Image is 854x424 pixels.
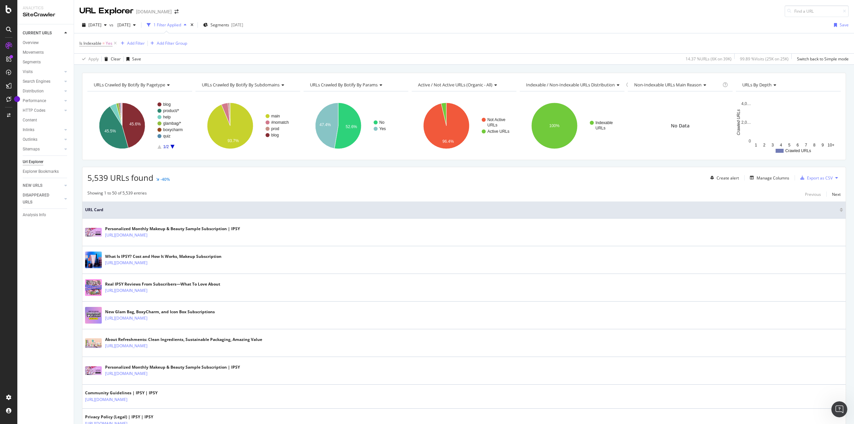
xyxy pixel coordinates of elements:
div: Analytics [23,5,68,11]
text: Not Active [487,117,505,122]
button: Next [832,190,841,198]
div: Url Explorer [23,158,43,165]
div: Export as CSV [807,175,833,181]
div: Save [840,22,849,28]
div: Showing 1 to 50 of 5,539 entries [87,190,147,198]
h1: [PERSON_NAME] [32,3,76,8]
div: Previous [805,191,821,197]
div: About Refreshments: Clean Ingredients, Sustainable Packaging, Amazing Value [105,337,262,343]
div: 1 Filter Applied [153,22,181,28]
text: main [271,114,280,118]
img: main image [85,307,102,324]
h4: Indexable / Non-Indexable URLs Distribution [525,79,625,90]
a: [URL][DOMAIN_NAME] [105,260,147,266]
text: 6 [797,143,799,147]
a: [URL][DOMAIN_NAME] [105,315,147,322]
a: Search Engines [23,78,62,85]
a: Performance [23,97,62,104]
span: URLs Crawled By Botify By pagetype [94,82,165,88]
h4: URLs Crawled By Botify By subdomains [200,79,294,90]
div: Analysis Info [23,211,46,219]
button: Previous [805,190,821,198]
div: Apply [88,56,99,62]
svg: A chart. [304,97,408,155]
a: Url Explorer [23,158,69,165]
div: [DOMAIN_NAME] [136,8,172,15]
div: Performance [23,97,46,104]
svg: A chart. [87,97,192,155]
text: 45.6% [129,122,141,126]
div: Community Guidelines | IPSY | IPSY [85,390,157,396]
text: 45.5% [104,129,116,133]
div: Outlinks [23,136,37,143]
div: Manage Columns [757,175,789,181]
a: DISAPPEARED URLS [23,192,62,206]
img: main image [85,228,102,237]
a: Movements [23,49,69,56]
a: Sitemaps [23,146,62,153]
text: URLs [487,123,497,127]
h4: URLs by Depth [741,79,835,90]
span: URLs Crawled By Botify By subdomains [202,82,280,88]
text: 3 [772,143,774,147]
text: 5 [788,143,791,147]
button: Send a message… [114,216,125,227]
div: Sitemaps [23,146,40,153]
input: Find a URL [785,5,849,17]
a: Inlinks [23,126,62,133]
div: Visits [23,68,33,75]
div: What Is IPSY? Cost and How It Works, Makeup Subscription [105,254,222,260]
span: = [102,40,105,46]
div: CURRENT URLS [23,30,52,37]
div: URL Explorer [79,5,133,17]
text: URLs [595,126,605,130]
button: [DATE] [115,20,138,30]
text: 10+ [828,143,834,147]
a: Outlinks [23,136,62,143]
a: [URL][DOMAIN_NAME] [105,343,147,349]
text: boxycharm [163,127,183,132]
button: Apply [79,54,99,64]
text: Active URLs [487,129,509,134]
span: Is Indexable [79,40,101,46]
div: Add Filter [127,40,145,46]
span: Active / Not Active URLs (organic - all) [418,82,492,88]
div: [DATE] [231,22,243,28]
a: NEW URLS [23,182,62,189]
button: Add Filter Group [148,39,187,47]
div: times [189,22,195,28]
img: main image [85,338,102,348]
button: Segments[DATE] [200,20,246,30]
svg: A chart. [736,97,841,155]
div: Overview [23,39,39,46]
div: -40% [160,176,170,182]
text: blog [163,102,171,107]
text: No [379,120,385,125]
span: Yes [106,39,112,48]
div: Welcome to Botify chat support! Have a question? Reply to this message and our team will get back... [11,66,104,112]
span: Indexable / Non-Indexable URLs distribution [526,82,615,88]
button: Save [831,20,849,30]
button: Create alert [708,172,739,183]
button: go back [4,3,17,15]
div: DISAPPEARED URLS [23,192,56,206]
div: Content [23,117,37,124]
div: NEW URLS [23,182,42,189]
text: prod [271,126,279,131]
img: main image [85,366,102,375]
text: product/* [163,108,179,113]
svg: A chart. [412,97,516,155]
div: Segments [23,59,41,66]
a: [URL][DOMAIN_NAME] [85,396,127,403]
img: main image [85,279,102,296]
div: Personalized Monthly Makeup & Beauty Sample Subscription | IPSY [105,364,240,370]
text: 1/2 [163,144,169,149]
div: Privacy Policy (Legal) | IPSY | IPSY [85,414,156,420]
a: HTTP Codes [23,107,62,114]
text: 100% [549,123,559,128]
div: 99.89 % Visits ( 25K on 25K ) [740,56,789,62]
div: SiteCrawler [23,11,68,19]
text: Yes [379,126,386,131]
